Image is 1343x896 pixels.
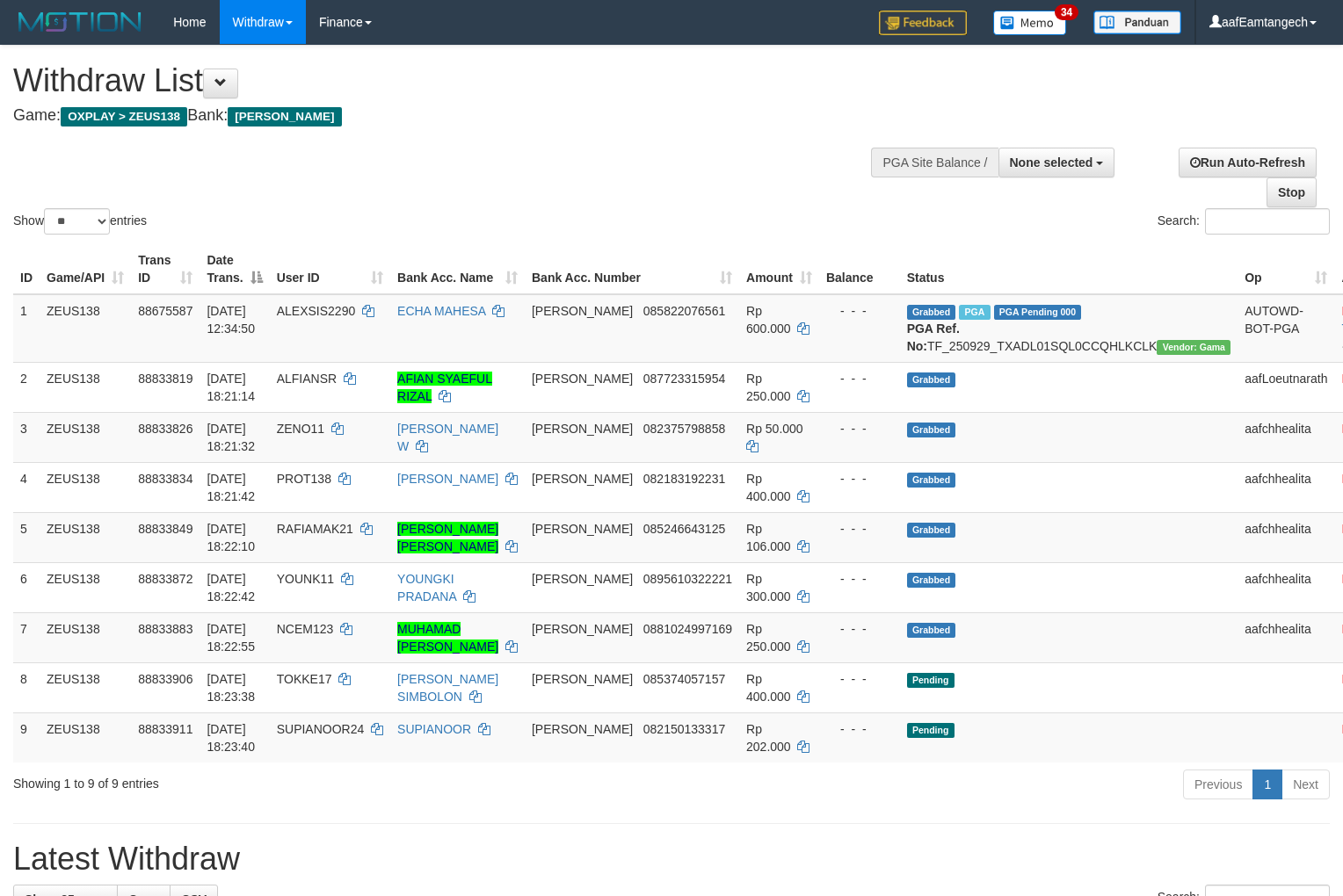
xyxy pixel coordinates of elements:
span: [PERSON_NAME] [532,422,633,436]
span: ALEXSIS2290 [277,304,356,318]
span: Rp 300.000 [746,572,791,603]
span: 88833826 [138,422,192,436]
span: Copy 082183192231 to clipboard [643,472,725,486]
td: ZEUS138 [40,512,131,562]
a: [PERSON_NAME] W [397,422,498,453]
span: OXPLAY > ZEUS138 [61,107,187,126]
span: Copy 082150133317 to clipboard [643,722,725,736]
td: TF_250929_TXADL01SQL0CCQHLKCLK [900,294,1238,363]
td: 6 [13,562,40,612]
span: 88833849 [138,522,192,536]
span: [DATE] 18:23:38 [207,672,255,704]
span: RAFIAMAK21 [277,522,353,536]
div: PGA Site Balance / [871,148,998,177]
span: Grabbed [907,473,956,488]
span: Grabbed [907,423,956,437]
span: YOUNK11 [277,572,334,586]
span: [DATE] 18:23:40 [207,722,255,754]
span: TOKKE17 [277,672,332,686]
span: Rp 400.000 [746,672,791,704]
td: 1 [13,294,40,363]
a: [PERSON_NAME] [PERSON_NAME] [397,522,498,553]
img: panduan.png [1093,11,1181,34]
th: Bank Acc. Name: activate to sort column ascending [390,244,525,294]
span: [PERSON_NAME] [532,672,633,686]
select: Showentries [44,208,110,235]
td: ZEUS138 [40,712,131,762]
a: [PERSON_NAME] SIMBOLON [397,672,498,704]
a: [PERSON_NAME] [397,472,498,486]
span: 34 [1055,4,1078,20]
th: Game/API: activate to sort column ascending [40,244,131,294]
label: Show entries [13,208,147,235]
a: MUHAMAD [PERSON_NAME] [397,622,498,654]
div: - - - [826,620,893,638]
span: [DATE] 18:22:42 [207,572,255,603]
div: - - - [826,520,893,538]
th: ID [13,244,40,294]
img: Button%20Memo.svg [993,11,1067,35]
span: [PERSON_NAME] [532,304,633,318]
th: Trans ID: activate to sort column ascending [131,244,200,294]
input: Search: [1205,208,1330,235]
span: [PERSON_NAME] [532,622,633,636]
span: ALFIANSR [277,372,337,386]
a: SUPIANOOR [397,722,471,736]
td: aafchhealita [1238,512,1334,562]
td: ZEUS138 [40,462,131,512]
span: Grabbed [907,305,956,320]
th: User ID: activate to sort column ascending [270,244,390,294]
span: Grabbed [907,573,956,588]
th: Op: activate to sort column ascending [1238,244,1334,294]
h1: Withdraw List [13,63,878,98]
div: - - - [826,470,893,488]
span: Copy 0881024997169 to clipboard [643,622,732,636]
span: Grabbed [907,372,956,387]
span: Copy 085822076561 to clipboard [643,304,725,318]
div: - - - [826,370,893,387]
h4: Game: Bank: [13,107,878,125]
td: 7 [13,612,40,662]
span: Copy 082375798858 to clipboard [643,422,725,436]
span: Copy 085374057157 to clipboard [643,672,725,686]
span: 88833834 [138,472,192,486]
td: 2 [13,362,40,412]
span: [DATE] 18:21:14 [207,372,255,403]
a: Run Auto-Refresh [1179,148,1317,177]
span: 88833911 [138,722,192,736]
span: [DATE] 18:21:42 [207,472,255,503]
span: [PERSON_NAME] [532,372,633,386]
td: aafchhealita [1238,612,1334,662]
span: Rp 50.000 [746,422,803,436]
td: 3 [13,412,40,462]
td: ZEUS138 [40,612,131,662]
td: 9 [13,712,40,762]
h1: Latest Withdraw [13,842,1330,877]
span: [DATE] 18:22:55 [207,622,255,654]
td: ZEUS138 [40,662,131,712]
td: 4 [13,462,40,512]
th: Bank Acc. Number: activate to sort column ascending [525,244,739,294]
span: [DATE] 18:22:10 [207,522,255,553]
span: Vendor URL: https://trx31.1velocity.biz [1157,340,1230,355]
span: Pending [907,723,955,738]
div: - - - [826,670,893,688]
span: Grabbed [907,623,956,638]
span: NCEM123 [277,622,334,636]
td: aafchhealita [1238,562,1334,612]
span: PGA Pending [994,305,1082,320]
a: YOUNGKI PRADANA [397,572,456,603]
span: 88833872 [138,572,192,586]
a: 1 [1252,770,1282,799]
span: None selected [1010,155,1093,170]
span: [PERSON_NAME] [532,572,633,586]
td: ZEUS138 [40,362,131,412]
span: Copy 0895610322221 to clipboard [643,572,732,586]
span: 88675587 [138,304,192,318]
th: Date Trans.: activate to sort column descending [200,244,269,294]
label: Search: [1158,208,1330,235]
a: AFIAN SYAEFUL RIZAL [397,372,492,403]
a: ECHA MAHESA [397,304,485,318]
div: - - - [826,302,893,320]
span: Grabbed [907,523,956,538]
